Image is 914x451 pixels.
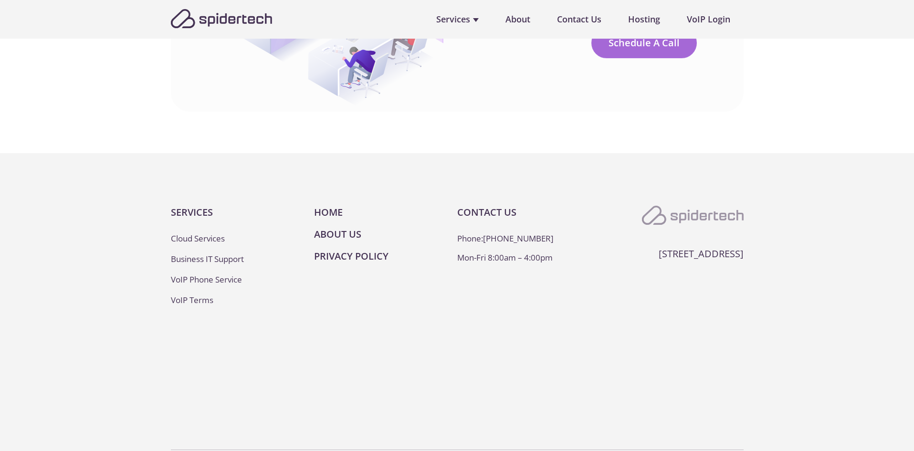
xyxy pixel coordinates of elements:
[591,28,697,58] a: Schedule A Call
[314,206,343,219] a: Home
[314,250,389,262] a: Privacy Policy
[314,228,361,241] a: About Us
[457,206,600,219] h5: Contact Us
[642,206,744,225] img: Logo
[457,252,600,263] li: Mon-Fri 8:00am – 4:00pm
[171,274,242,285] a: VoIP Phone Service
[171,253,244,264] a: Business IT Support
[171,233,225,244] a: Cloud Services
[457,233,600,244] li: Phone:
[600,247,744,260] div: [STREET_ADDRESS]
[483,233,554,244] a: [PHONE_NUMBER]
[171,294,213,305] a: VoIP Terms
[171,206,314,219] h5: Services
